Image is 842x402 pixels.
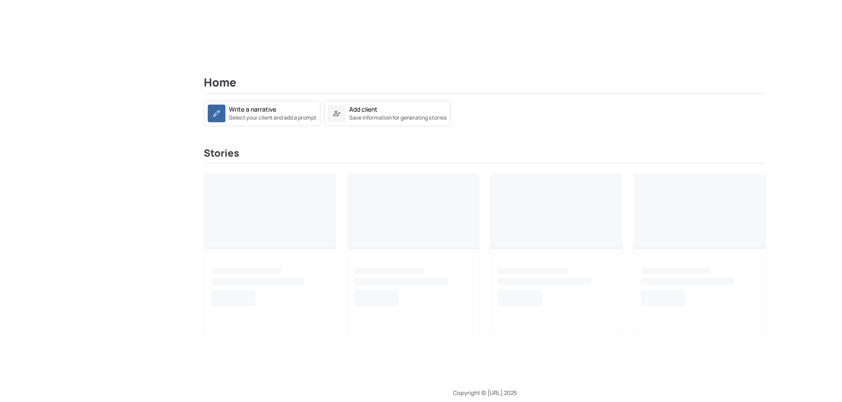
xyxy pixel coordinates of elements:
a: Write a narrativeSelect your client and add a prompt [204,108,320,116]
small: Save information for generating stories [349,114,447,122]
span: Copyright © [URL] 2025 [453,389,517,397]
a: Add clientSave information for generating stories [324,108,451,116]
h2: Home [204,76,766,94]
a: Add clientSave information for generating stories [324,101,451,126]
div: Write a narrative [229,105,276,114]
small: Select your client and add a prompt [229,114,316,122]
a: Write a narrativeSelect your client and add a prompt [204,101,320,126]
div: Add client [349,105,377,114]
h3: Stories [204,147,766,163]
